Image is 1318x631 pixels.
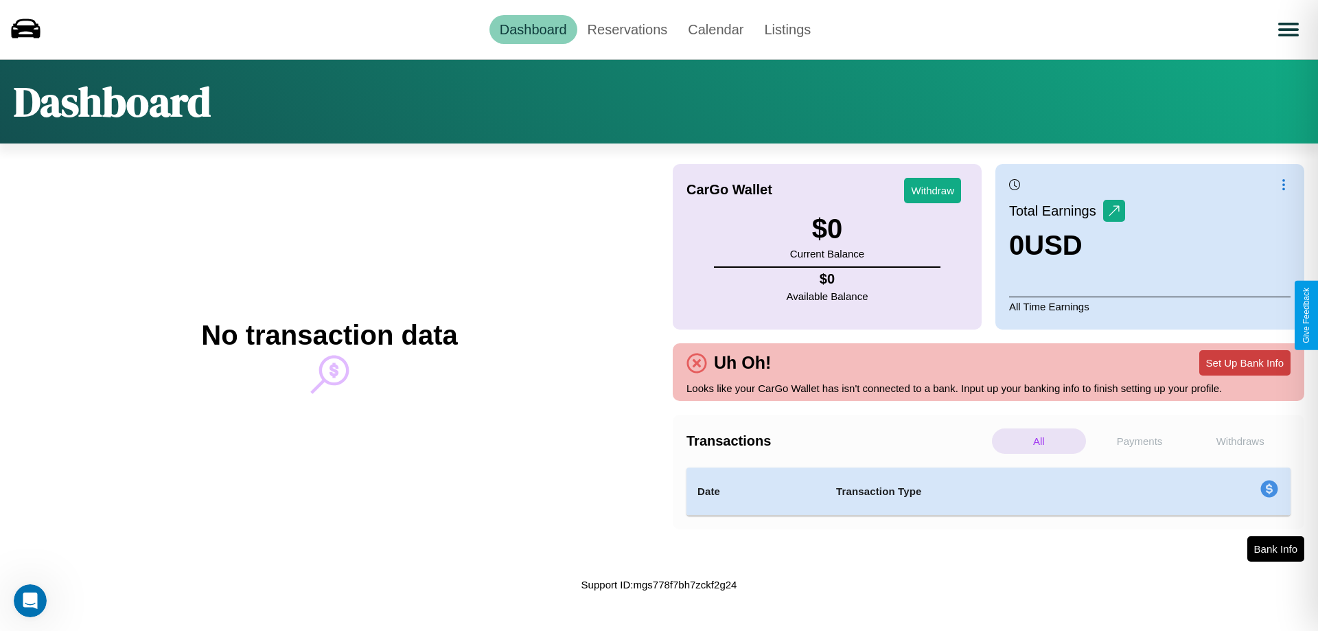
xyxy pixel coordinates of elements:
[686,379,1291,398] p: Looks like your CarGo Wallet has isn't connected to a bank. Input up your banking info to finish ...
[581,575,737,594] p: Support ID: mgs778f7bh7zckf2g24
[686,433,988,449] h4: Transactions
[489,15,577,44] a: Dashboard
[754,15,821,44] a: Listings
[992,428,1086,454] p: All
[904,178,961,203] button: Withdraw
[577,15,678,44] a: Reservations
[1269,10,1308,49] button: Open menu
[787,287,868,306] p: Available Balance
[1009,198,1103,223] p: Total Earnings
[1009,297,1291,316] p: All Time Earnings
[1302,288,1311,343] div: Give Feedback
[836,483,1148,500] h4: Transaction Type
[1193,428,1287,454] p: Withdraws
[14,584,47,617] iframe: Intercom live chat
[790,214,864,244] h3: $ 0
[790,244,864,263] p: Current Balance
[1247,536,1304,562] button: Bank Info
[707,353,778,373] h4: Uh Oh!
[686,468,1291,516] table: simple table
[787,271,868,287] h4: $ 0
[678,15,754,44] a: Calendar
[201,320,457,351] h2: No transaction data
[1093,428,1187,454] p: Payments
[1009,230,1125,261] h3: 0 USD
[1199,350,1291,376] button: Set Up Bank Info
[697,483,814,500] h4: Date
[686,182,772,198] h4: CarGo Wallet
[14,73,211,130] h1: Dashboard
